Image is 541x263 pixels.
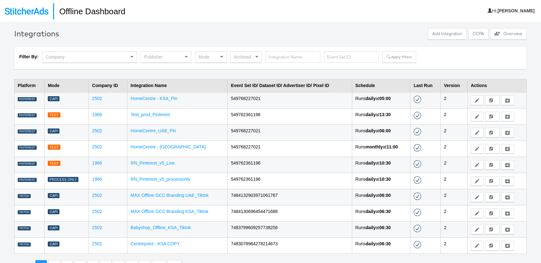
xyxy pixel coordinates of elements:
[379,160,391,166] strong: 10:30
[131,96,177,101] a: HomeCentre - KSA_Pin
[228,79,352,92] th: Event Set ID/ Dataset ID/ Advertiser ID/ Pixel ID
[352,108,410,124] td: Runs at
[89,79,127,92] th: Company ID
[379,112,391,117] strong: 13:30
[48,241,59,247] div: Capi
[366,96,376,101] strong: daily
[441,205,468,221] td: 2
[366,241,376,246] strong: daily
[231,52,261,62] div: Archived
[366,225,376,230] strong: daily
[366,160,376,166] strong: daily
[228,221,352,237] td: 7483799609257738256
[490,28,527,40] button: Overview
[441,92,468,108] td: 2
[19,54,39,59] strong: Filter By:
[92,241,102,246] a: 2502
[18,113,37,118] div: PINTEREST
[379,128,391,133] strong: 06:00
[228,108,352,124] td: 549762361196
[48,112,60,118] div: Test
[228,189,352,205] td: 7484132903971061767
[352,237,410,254] td: Runs at
[266,51,320,63] input: Integration Name
[141,52,191,62] div: Publisher
[468,28,489,40] button: CCPA
[379,193,391,198] strong: 06:00
[92,177,102,182] a: 1966
[228,205,352,221] td: 7484130696454471688
[441,237,468,254] td: 2
[441,157,468,173] td: 2
[352,173,410,189] td: Runs at
[18,146,37,150] div: PINTEREST
[352,124,410,141] td: Runs at
[18,129,37,134] div: PINTEREST
[428,28,467,40] button: Add Integration
[228,237,352,254] td: 7483078964278214673
[48,209,59,215] div: Capi
[131,241,180,246] a: Centrepoint - KSA COPY
[92,193,102,198] a: 2502
[18,162,37,166] div: PINTEREST
[441,141,468,157] td: 2
[379,177,391,182] strong: 10:30
[441,221,468,237] td: 2
[352,157,410,173] td: Runs at
[127,79,228,92] th: Integration Name
[195,52,226,62] div: Mode
[18,178,37,182] div: PINTEREST
[15,79,45,92] th: Platform
[441,79,468,92] th: Version
[131,112,170,117] a: Test_prod_Pinterest
[92,160,102,166] a: 1966
[366,209,376,214] strong: daily
[428,28,467,41] a: Add Integration
[366,144,383,149] strong: monthly
[48,161,60,166] div: Test
[228,157,352,173] td: 549762361196
[382,51,416,63] button: Apply Filters
[18,242,31,247] div: TIKTOK
[228,92,352,108] td: 549768227021
[18,226,31,231] div: TIKTOK
[352,92,410,108] td: Runs at
[490,28,527,41] a: Overview
[228,124,352,141] td: 549768227021
[48,193,59,198] div: Capi
[324,51,379,63] input: Event Set ID
[441,108,468,124] td: 2
[441,173,468,189] td: 2
[131,128,176,133] a: HomeCentre_UAE_Pin
[48,128,59,134] div: Capi
[352,189,410,205] td: Runs at
[352,205,410,221] td: Runs at
[366,177,376,182] strong: daily
[92,144,102,149] a: 2502
[92,225,102,230] a: 2502
[14,28,59,39] div: Integrations
[366,128,376,133] strong: daily
[18,194,31,198] div: TIKTOK
[92,128,102,133] a: 2502
[379,225,391,230] strong: 06:30
[48,145,60,150] div: Test
[92,209,102,214] a: 2502
[131,160,175,166] a: RN_Pinterest_v5_Live
[5,8,48,15] img: StitcherAds
[498,8,535,13] b: [PERSON_NAME]
[352,79,410,92] th: Schedule
[379,241,391,246] strong: 06:30
[131,144,206,149] a: HomeCentre - [GEOGRAPHIC_DATA]
[92,96,102,101] a: 2502
[131,209,208,214] a: MAX Offline GCC Branding KSA_Tiktok
[468,28,489,41] a: CCPA
[45,79,89,92] th: Mode
[467,79,526,92] th: Actions
[228,173,352,189] td: 549762361196
[366,193,376,198] strong: daily
[92,112,102,117] a: 1966
[18,97,37,102] div: PINTEREST
[352,141,410,157] td: Runs at
[131,177,190,182] a: RN_Pinterest_v5_processonly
